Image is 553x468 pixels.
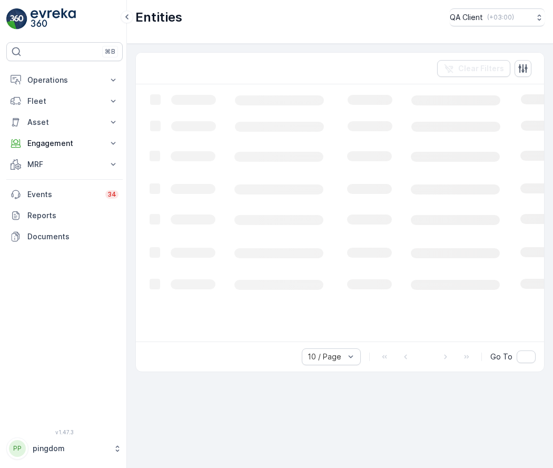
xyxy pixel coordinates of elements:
[6,8,27,30] img: logo
[450,12,483,23] p: QA Client
[33,443,108,454] p: pingdom
[6,437,123,460] button: PPpingdom
[6,112,123,133] button: Asset
[27,159,102,170] p: MRF
[27,138,102,149] p: Engagement
[437,60,510,77] button: Clear Filters
[487,13,514,22] p: ( +03:00 )
[27,210,118,221] p: Reports
[458,63,504,74] p: Clear Filters
[31,8,76,30] img: logo_light-DOdMpM7g.png
[6,226,123,247] a: Documents
[6,133,123,154] button: Engagement
[6,205,123,226] a: Reports
[27,189,99,200] p: Events
[6,91,123,112] button: Fleet
[6,184,123,205] a: Events34
[27,117,102,128] p: Asset
[490,352,512,362] span: Go To
[135,9,182,26] p: Entities
[105,47,115,56] p: ⌘B
[450,8,545,26] button: QA Client(+03:00)
[27,231,118,242] p: Documents
[107,190,116,199] p: 34
[6,429,123,435] span: v 1.47.3
[6,154,123,175] button: MRF
[27,96,102,106] p: Fleet
[6,70,123,91] button: Operations
[27,75,102,85] p: Operations
[9,440,26,457] div: PP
